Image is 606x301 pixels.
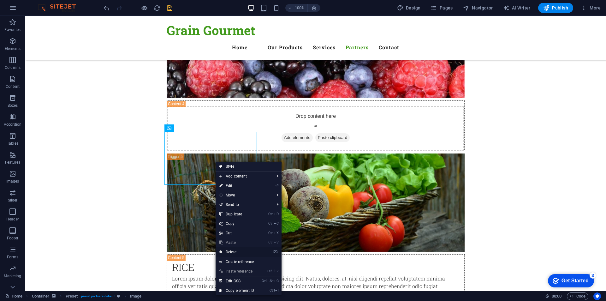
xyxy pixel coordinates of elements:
button: save [166,4,173,12]
span: Pages [431,5,453,11]
h6: Session time [545,292,562,300]
i: Save (Ctrl+S) [166,4,173,12]
p: Header [6,217,19,222]
span: Publish [543,5,568,11]
i: ⌦ [273,250,278,254]
i: Ctrl [270,288,275,292]
a: Create reference [216,257,282,267]
span: Add elements [256,117,288,126]
p: Elements [5,46,21,51]
span: Move [216,190,272,200]
span: . preset-partners-default [80,292,115,300]
i: ⏎ [276,184,278,188]
i: I [275,288,278,292]
div: 3 [47,1,53,8]
i: Ctrl [262,279,267,283]
a: CtrlDDuplicate [216,209,258,219]
nav: breadcrumb [32,292,142,300]
span: 00 00 [552,292,561,300]
i: Ctrl [268,212,273,216]
i: C [274,279,278,283]
a: CtrlVPaste [216,238,258,247]
i: Ctrl [268,240,273,244]
p: Slider [8,198,18,203]
p: Footer [7,236,18,241]
button: Usercentrics [593,292,601,300]
a: CtrlAltCEdit CSS [216,276,258,286]
p: Images [6,179,19,184]
span: Add content [216,172,272,181]
i: Alt [267,279,273,283]
span: Click to select. Double-click to edit [130,292,141,300]
a: Ctrl⇧VPaste reference [216,267,258,276]
span: Click to select. Double-click to edit [32,292,50,300]
p: Marketing [4,274,21,279]
a: CtrlCCopy [216,219,258,228]
a: Click to cancel selection. Double-click to open Pages [5,292,22,300]
button: AI Writer [501,3,533,13]
span: Code [570,292,585,300]
button: Navigator [460,3,496,13]
i: V [274,240,278,244]
i: X [274,231,278,235]
a: CtrlICopy element ID [216,286,258,295]
button: Code [567,292,588,300]
p: Columns [5,65,21,70]
div: Get Started [19,7,46,13]
i: C [274,221,278,226]
i: D [274,212,278,216]
div: Drop content here [142,90,439,135]
p: Forms [7,255,18,260]
p: Favorites [4,27,21,32]
a: Style [216,162,282,171]
span: AI Writer [503,5,531,11]
img: Editor Logo [36,4,84,12]
button: 100% [285,4,308,12]
p: Content [6,84,20,89]
i: This element contains a background [52,294,56,298]
p: Accordion [4,122,21,127]
span: Design [397,5,421,11]
a: ⌦Delete [216,247,258,257]
p: Boxes [8,103,18,108]
span: Click to select. Double-click to edit [66,292,78,300]
i: This element is a customizable preset [117,294,120,298]
span: : [556,294,557,298]
i: Reload page [153,4,161,12]
button: undo [103,4,110,12]
a: Send to [216,200,272,209]
span: More [581,5,601,11]
p: Tables [7,141,18,146]
a: ⏎Edit [216,181,258,190]
button: reload [153,4,161,12]
h6: 100% [295,4,305,12]
button: Publish [538,3,573,13]
i: V [276,269,278,273]
i: Undo: Delete elements (Ctrl+Z) [103,4,110,12]
i: Ctrl [267,269,272,273]
a: CtrlXCut [216,228,258,238]
button: More [578,3,603,13]
i: ⇧ [273,269,276,273]
i: On resize automatically adjust zoom level to fit chosen device. [311,5,317,11]
button: Design [395,3,423,13]
i: Ctrl [268,231,273,235]
span: Paste clipboard [290,117,325,126]
div: Get Started 3 items remaining, 40% complete [5,3,51,16]
span: Navigator [463,5,493,11]
button: Pages [428,3,455,13]
i: Ctrl [268,221,273,226]
p: Features [5,160,20,165]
